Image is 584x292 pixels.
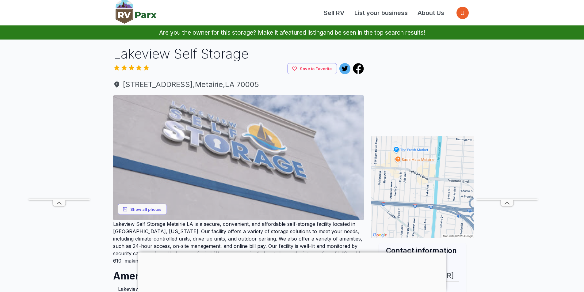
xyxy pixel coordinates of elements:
p: Are you the owner for this storage? Make it a and be seen in the top search results! [7,25,577,40]
h1: Lakeview Self Storage [113,44,364,63]
img: Map for Lakeview Self Storage [371,136,474,238]
img: AJQcZqIBFiMb_hSKDsZlxKVy0j35Zbfb7wUuaMmZ7IjHLwCgKlsghB2GnWrVMyJ920mxtxHu00FEVTVaLIIFzXzpvwED0Vxg0... [113,95,364,220]
a: [STREET_ADDRESS],Metairie,LA 70005 [113,79,364,90]
button: Open settings [456,7,469,19]
iframe: Advertisement [29,15,90,199]
div: U [456,7,469,19]
h2: Amenities [113,264,364,283]
p: Lakeview Self Storage Metairie LA is a secure, convenient, and affordable self-storage facility l... [113,220,364,264]
iframe: Advertisement [476,15,538,199]
button: Show all photos [118,203,167,215]
h2: Contact information [386,245,459,256]
iframe: Advertisement [138,252,446,290]
a: List your business [349,8,413,17]
a: Sell RV [319,8,349,17]
span: [STREET_ADDRESS] , Metairie , LA 70005 [113,79,364,90]
iframe: Advertisement [371,44,474,121]
button: Save to Favorite [287,63,337,74]
a: featured listing [283,29,323,36]
a: About Us [413,8,449,17]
